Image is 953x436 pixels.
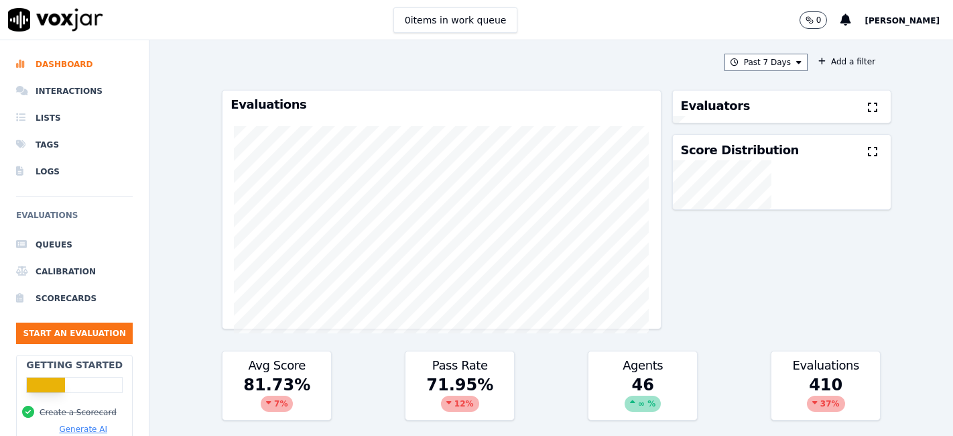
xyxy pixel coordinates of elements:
[26,358,123,372] h2: Getting Started
[231,360,323,372] h3: Avg Score
[800,11,828,29] button: 0
[625,396,661,412] div: ∞ %
[40,407,117,418] button: Create a Scorecard
[807,396,845,412] div: 37 %
[771,374,880,420] div: 410
[16,258,133,285] a: Calibration
[16,51,133,78] a: Dashboard
[16,158,133,185] a: Logs
[261,396,293,412] div: 7 %
[16,207,133,231] h6: Evaluations
[681,144,799,156] h3: Score Distribution
[865,12,953,28] button: [PERSON_NAME]
[681,100,750,112] h3: Evaluators
[405,374,514,420] div: 71.95 %
[231,99,652,111] h3: Evaluations
[16,231,133,258] a: Queues
[800,11,841,29] button: 0
[16,131,133,158] a: Tags
[441,396,479,412] div: 12 %
[16,323,133,344] button: Start an Evaluation
[865,16,940,25] span: [PERSON_NAME]
[16,78,133,105] a: Interactions
[588,374,697,420] div: 46
[816,15,822,25] p: 0
[393,7,518,33] button: 0items in work queue
[8,8,103,32] img: voxjar logo
[724,54,808,71] button: Past 7 Days
[223,374,331,420] div: 81.73 %
[16,285,133,312] a: Scorecards
[414,360,506,372] h3: Pass Rate
[596,360,689,372] h3: Agents
[16,105,133,131] a: Lists
[779,360,872,372] h3: Evaluations
[813,54,881,70] button: Add a filter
